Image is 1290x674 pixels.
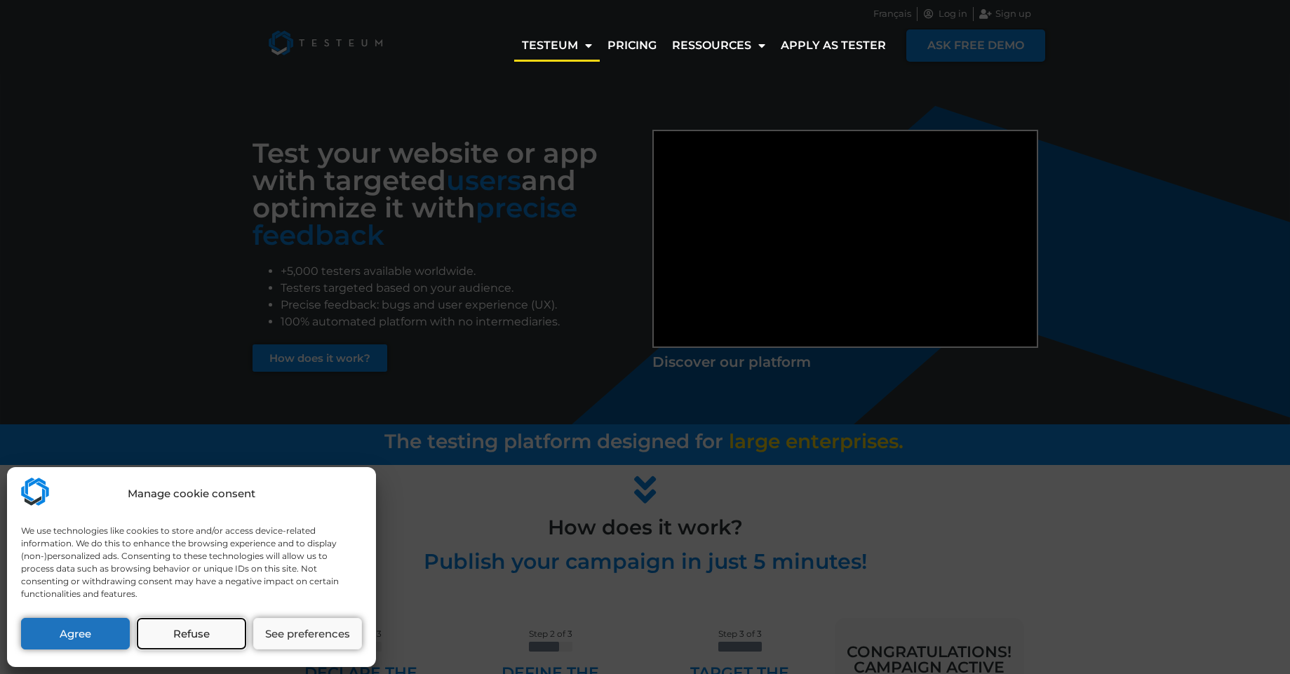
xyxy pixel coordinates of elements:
button: See preferences [253,618,362,649]
a: Apply as tester [773,29,894,62]
button: Agree [21,618,130,649]
a: Testeum [514,29,600,62]
div: We use technologies like cookies to store and/or access device-related information. We do this to... [21,525,361,600]
img: Testeum.com - Application crowdtesting platform [21,478,49,506]
a: Ressources [664,29,773,62]
div: Manage cookie consent [128,486,255,502]
a: Pricing [600,29,664,62]
nav: Menu [514,29,894,62]
button: Refuse [137,618,246,649]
